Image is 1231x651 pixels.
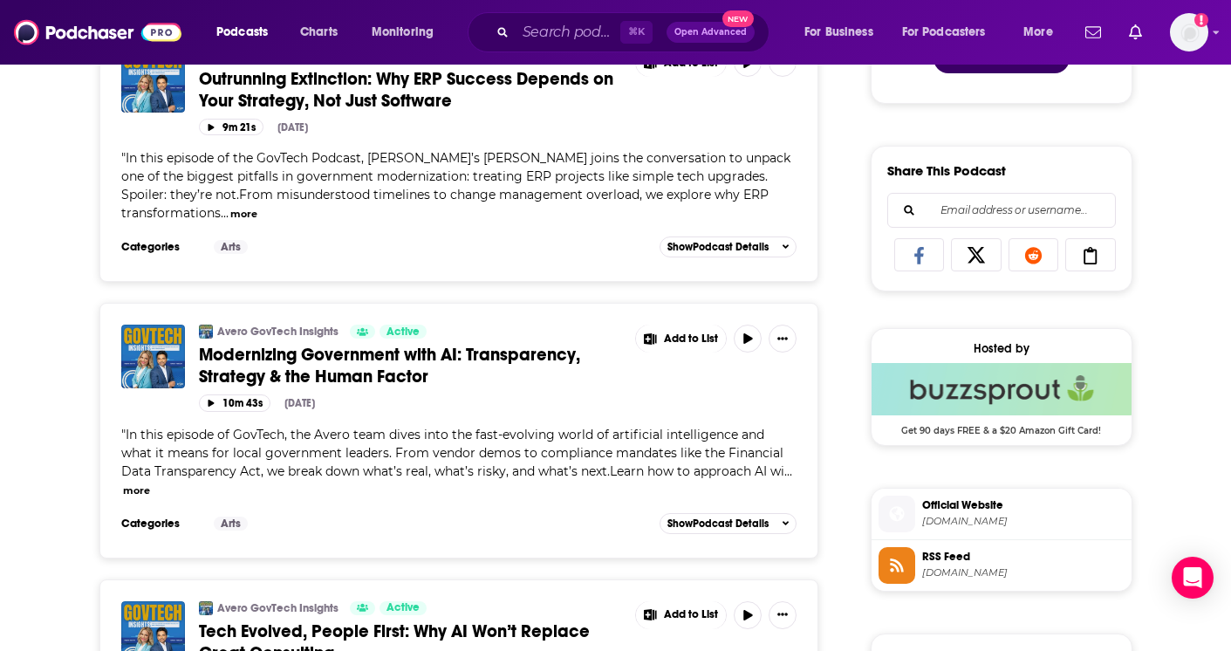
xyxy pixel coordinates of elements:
[123,483,150,498] button: more
[1172,557,1214,599] div: Open Intercom Messenger
[872,363,1132,415] img: Buzzsprout Deal: Get 90 days FREE & a $20 Amazon Gift Card!
[1170,13,1208,51] span: Logged in as khanusik
[620,21,653,44] span: ⌘ K
[1009,238,1059,271] a: Share on Reddit
[199,344,623,387] a: Modernizing Government with AI: Transparency, Strategy & the Human Factor
[792,18,895,46] button: open menu
[922,497,1125,513] span: Official Website
[674,28,747,37] span: Open Advanced
[1023,20,1053,45] span: More
[214,240,248,254] a: Arts
[121,427,784,479] span: "
[386,324,420,341] span: Active
[217,601,339,615] a: Avero GovTech Insights
[300,20,338,45] span: Charts
[199,68,623,112] a: Outrunning Extinction: Why ERP Success Depends on Your Strategy, Not Just Software
[380,601,427,615] a: Active
[199,68,613,112] span: Outrunning Extinction: Why ERP Success Depends on Your Strategy, Not Just Software
[891,18,1011,46] button: open menu
[879,547,1125,584] a: RSS Feed[DOMAIN_NAME]
[784,463,792,479] span: ...
[922,566,1125,579] span: feeds.buzzsprout.com
[359,18,456,46] button: open menu
[1170,13,1208,51] img: User Profile
[380,325,427,339] a: Active
[199,119,263,135] button: 9m 21s
[121,240,200,254] h3: Categories
[872,341,1132,356] div: Hosted by
[121,427,784,479] span: In this episode of GovTech, the Avero team dives into the fast-evolving world of artificial intel...
[121,49,185,113] img: Outrunning Extinction: Why ERP Success Depends on Your Strategy, Not Just Software
[667,241,769,253] span: Show Podcast Details
[1065,238,1116,271] a: Copy Link
[1170,13,1208,51] button: Show profile menu
[230,207,257,222] button: more
[121,150,790,221] span: In this episode of the GovTech Podcast, [PERSON_NAME]’s [PERSON_NAME] joins the conversation to u...
[1194,13,1208,27] svg: Add a profile image
[484,12,786,52] div: Search podcasts, credits, & more...
[204,18,291,46] button: open menu
[516,18,620,46] input: Search podcasts, credits, & more...
[887,162,1006,179] h3: Share This Podcast
[14,16,181,49] img: Podchaser - Follow, Share and Rate Podcasts
[1078,17,1108,47] a: Show notifications dropdown
[872,415,1132,436] span: Get 90 days FREE & a $20 Amazon Gift Card!
[660,236,797,257] button: ShowPodcast Details
[121,150,790,221] span: "
[121,325,185,388] img: Modernizing Government with AI: Transparency, Strategy & the Human Factor
[216,20,268,45] span: Podcasts
[664,608,718,621] span: Add to List
[636,601,727,629] button: Show More Button
[722,10,754,27] span: New
[667,22,755,43] button: Open AdvancedNew
[289,18,348,46] a: Charts
[922,549,1125,565] span: RSS Feed
[804,20,873,45] span: For Business
[636,325,727,353] button: Show More Button
[199,394,270,411] button: 10m 43s
[667,517,769,530] span: Show Podcast Details
[199,601,213,615] img: Avero GovTech Insights
[1011,18,1075,46] button: open menu
[221,205,229,221] span: ...
[664,57,718,70] span: Add to List
[872,363,1132,435] a: Buzzsprout Deal: Get 90 days FREE & a $20 Amazon Gift Card!
[902,20,986,45] span: For Podcasters
[1122,17,1149,47] a: Show notifications dropdown
[199,344,580,387] span: Modernizing Government with AI: Transparency, Strategy & the Human Factor
[664,332,718,346] span: Add to List
[894,238,945,271] a: Share on Facebook
[199,325,213,339] img: Avero GovTech Insights
[284,397,315,409] div: [DATE]
[214,517,248,531] a: Arts
[660,513,797,534] button: ShowPodcast Details
[879,496,1125,532] a: Official Website[DOMAIN_NAME]
[277,121,308,134] div: [DATE]
[951,238,1002,271] a: Share on X/Twitter
[769,601,797,629] button: Show More Button
[121,517,200,531] h3: Categories
[922,515,1125,528] span: buzzsprout.com
[769,325,797,353] button: Show More Button
[902,194,1101,227] input: Email address or username...
[386,600,420,617] span: Active
[372,20,434,45] span: Monitoring
[217,325,339,339] a: Avero GovTech Insights
[887,193,1116,228] div: Search followers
